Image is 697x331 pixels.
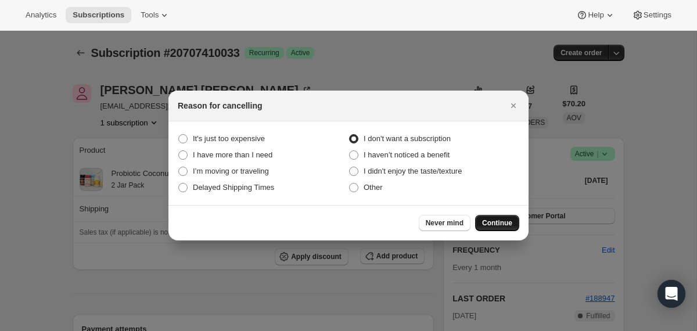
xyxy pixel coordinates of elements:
[364,150,450,159] span: I haven’t noticed a benefit
[73,10,124,20] span: Subscriptions
[588,10,603,20] span: Help
[505,98,522,114] button: Close
[426,218,464,228] span: Never mind
[364,134,451,143] span: I don't want a subscription
[419,215,470,231] button: Never mind
[364,183,383,192] span: Other
[193,150,272,159] span: I have more than I need
[141,10,159,20] span: Tools
[193,183,274,192] span: Delayed Shipping Times
[26,10,56,20] span: Analytics
[482,218,512,228] span: Continue
[66,7,131,23] button: Subscriptions
[178,100,262,111] h2: Reason for cancelling
[644,10,671,20] span: Settings
[19,7,63,23] button: Analytics
[193,167,269,175] span: I’m moving or traveling
[569,7,622,23] button: Help
[625,7,678,23] button: Settings
[134,7,177,23] button: Tools
[364,167,462,175] span: I didn't enjoy the taste/texture
[193,134,265,143] span: It's just too expensive
[475,215,519,231] button: Continue
[658,280,685,308] div: Open Intercom Messenger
